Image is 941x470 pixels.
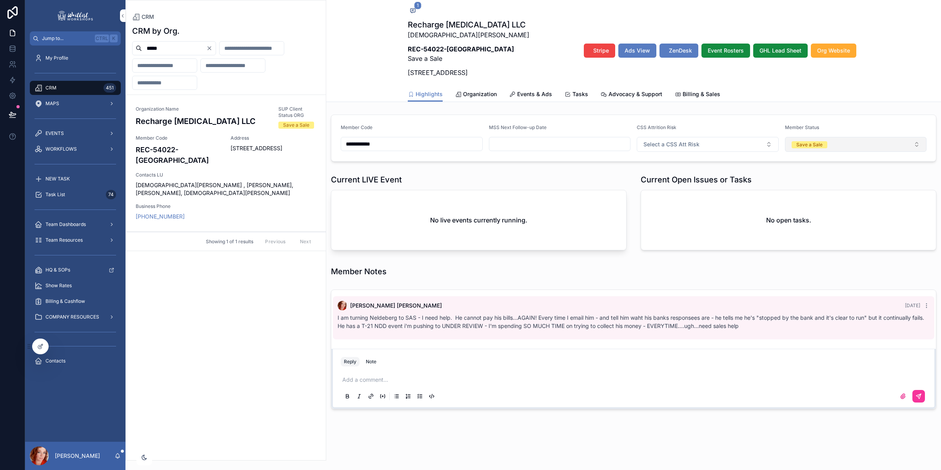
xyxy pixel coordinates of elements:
span: NEW TASK [45,176,70,182]
div: Save a Sale [283,122,309,129]
span: 1 [414,2,421,9]
span: Member Status [785,124,819,130]
span: Ads View [625,47,650,55]
a: Team Dashboards [30,217,121,231]
span: WORKFLOWS [45,146,77,152]
a: EVENTS [30,126,121,140]
a: Task List74 [30,188,121,202]
span: Team Resources [45,237,83,243]
span: CRM [142,13,154,21]
h1: Recharge [MEDICAL_DATA] LLC [408,19,529,30]
div: scrollable content [25,46,125,378]
a: NEW TASK [30,172,121,186]
span: MAPS [45,100,59,107]
span: Ctrl [95,35,109,42]
span: GHL Lead Sheet [759,47,801,55]
p: [STREET_ADDRESS] [408,68,529,77]
span: CSS Attrition Risk [637,124,676,130]
button: Note [363,357,380,366]
a: Highlights [408,87,443,102]
span: Billing & Cashflow [45,298,85,304]
span: K [111,35,117,42]
span: Organization [463,90,497,98]
a: Billing & Sales [675,87,720,103]
span: Highlights [416,90,443,98]
strong: REC-54022-[GEOGRAPHIC_DATA] [408,45,514,53]
h2: No open tasks. [766,215,811,225]
span: Business Phone [136,203,190,209]
span: Advocacy & Support [609,90,662,98]
a: Team Resources [30,233,121,247]
span: Member Code [136,135,221,141]
span: [PERSON_NAME] [PERSON_NAME] [350,302,442,310]
h2: No live events currently running. [430,215,527,225]
span: Org Website [817,47,850,55]
span: Contacts LU [136,172,316,178]
span: Jump to... [42,35,92,42]
a: COMPANY RESOURCES [30,310,121,324]
h1: Member Notes [331,266,387,277]
span: COMPANY RESOURCES [45,314,99,320]
span: [DEMOGRAPHIC_DATA][PERSON_NAME] , [PERSON_NAME], [PERSON_NAME], [DEMOGRAPHIC_DATA][PERSON_NAME] [136,181,316,197]
button: Select Button [785,137,927,152]
a: [PHONE_NUMBER] [136,213,185,220]
span: Team Dashboards [45,221,86,228]
button: Event Rosters [701,44,750,58]
p: [DEMOGRAPHIC_DATA][PERSON_NAME] [408,30,529,40]
h1: Current LIVE Event [331,174,402,185]
a: Tasks [565,87,588,103]
span: [STREET_ADDRESS] [231,144,316,152]
a: Show Rates [30,279,121,293]
h3: Recharge [MEDICAL_DATA] LLC [136,115,269,127]
span: My Profile [45,55,68,61]
button: Jump to...CtrlK [30,31,121,46]
button: 1 [408,6,418,16]
span: EVENTS [45,130,64,137]
button: Stripe [584,44,615,58]
button: GHL Lead Sheet [753,44,808,58]
span: Address [231,135,316,141]
span: Tasks [572,90,588,98]
span: [DATE] [905,302,920,308]
button: Select Button [637,137,779,152]
a: Billing & Cashflow [30,294,121,308]
a: Advocacy & Support [601,87,662,103]
button: Org Website [811,44,856,58]
a: Contacts [30,354,121,368]
a: HQ & SOPs [30,263,121,277]
h1: CRM by Org. [132,26,180,36]
span: Task List [45,191,65,198]
h4: REC-54022-[GEOGRAPHIC_DATA] [136,144,221,166]
div: Save a Sale [796,141,823,148]
span: Showing 1 of 1 results [206,239,253,245]
button: Reply [341,357,360,366]
div: Note [366,359,376,365]
a: Organization NameRecharge [MEDICAL_DATA] LLCSUP Client Status ORGSave a SaleMember CodeREC-54022-... [126,95,326,232]
div: 451 [104,83,116,93]
button: Ads View [618,44,656,58]
a: WORKFLOWS [30,142,121,156]
span: HQ & SOPs [45,267,70,273]
span: Show Rates [45,282,72,289]
span: Contacts [45,358,65,364]
p: [PERSON_NAME] [55,452,100,460]
div: 74 [106,190,116,199]
span: CRM [45,85,56,91]
a: Events & Ads [509,87,552,103]
a: MAPS [30,97,121,111]
span: SUP Client Status ORG [278,106,316,118]
a: Organization [455,87,497,103]
span: Member Code [341,124,372,130]
span: Select a CSS Att Risk [643,140,699,148]
span: Organization Name [136,106,269,112]
span: Event Rosters [708,47,744,55]
a: CRM451 [30,81,121,95]
span: Billing & Sales [683,90,720,98]
p: I am turning Neldeberg to SAS - I need help. He cannot pay his bills...AGAIN! Every time I email ... [338,313,930,330]
button: ZenDesk [659,44,698,58]
span: ZenDesk [669,47,692,55]
span: Stripe [593,47,609,55]
img: App logo [56,9,94,22]
p: Save a Sale [408,44,529,63]
button: Clear [206,45,216,51]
